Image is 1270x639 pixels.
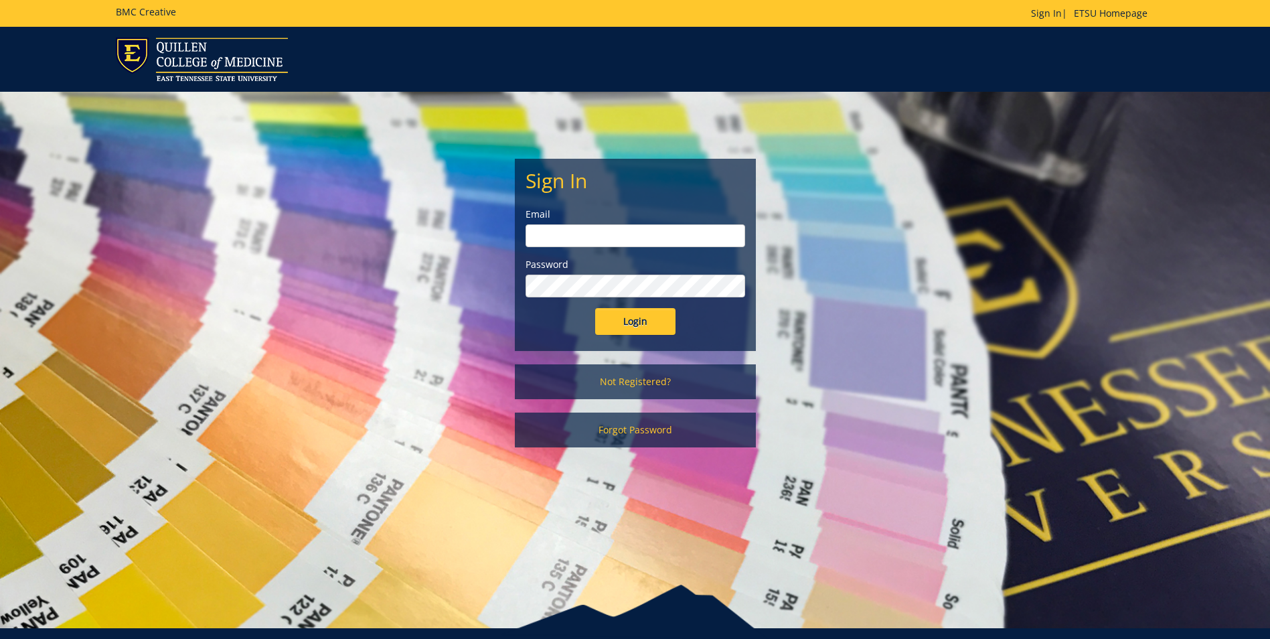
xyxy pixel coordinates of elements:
[1031,7,1154,20] p: |
[1031,7,1062,19] a: Sign In
[526,258,745,271] label: Password
[515,413,756,447] a: Forgot Password
[116,38,288,81] img: ETSU logo
[116,7,176,17] h5: BMC Creative
[595,308,676,335] input: Login
[526,208,745,221] label: Email
[515,364,756,399] a: Not Registered?
[1067,7,1154,19] a: ETSU Homepage
[526,169,745,192] h2: Sign In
